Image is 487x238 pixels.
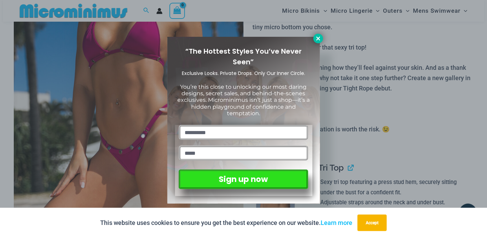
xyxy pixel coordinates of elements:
[313,34,323,43] button: Close
[321,219,352,226] a: Learn more
[177,84,310,117] span: You’re this close to unlocking our most daring designs, secret sales, and behind-the-scenes exclu...
[185,46,302,67] span: “The Hottest Styles You’ve Never Seen”
[100,218,352,228] p: This website uses cookies to ensure you get the best experience on our website.
[182,70,305,77] span: Exclusive Looks. Private Drops. Only Our Inner Circle.
[358,215,387,231] button: Accept
[179,170,308,189] button: Sign up now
